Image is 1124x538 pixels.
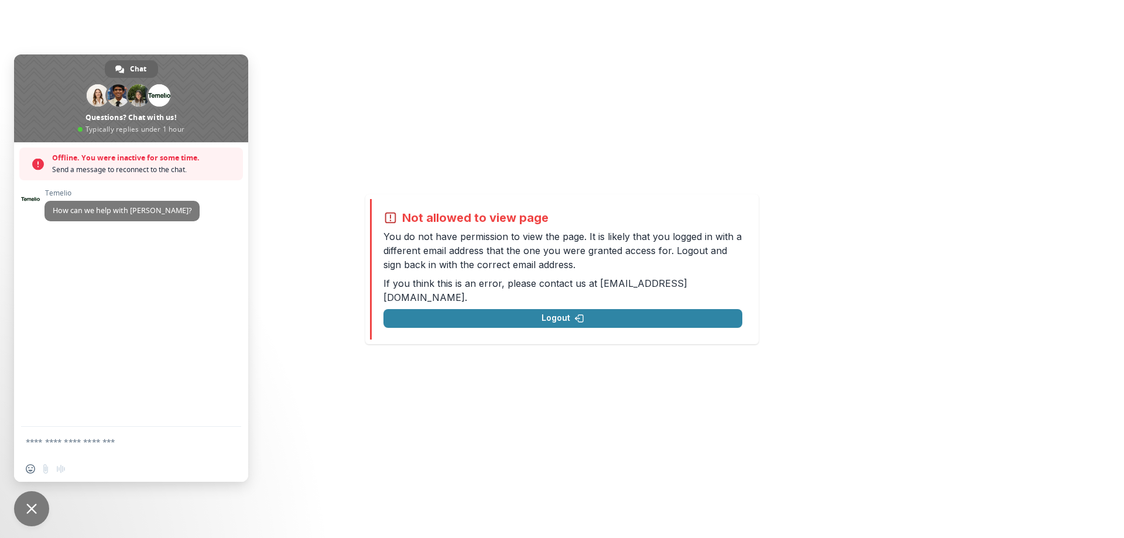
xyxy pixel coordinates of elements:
[26,464,35,474] span: Insert an emoji
[383,229,742,272] p: You do not have permission to view the page. It is likely that you logged in with a different ema...
[383,309,742,328] button: Logout
[105,60,158,78] a: Chat
[130,60,146,78] span: Chat
[383,277,687,303] a: [EMAIL_ADDRESS][DOMAIN_NAME]
[383,276,742,304] p: If you think this is an error, please contact us at .
[52,164,237,176] span: Send a message to reconnect to the chat.
[44,189,200,197] span: Temelio
[26,427,213,456] textarea: Compose your message...
[402,211,549,225] h2: Not allowed to view page
[52,152,237,164] span: Offline. You were inactive for some time.
[53,205,191,215] span: How can we help with [PERSON_NAME]?
[14,491,49,526] a: Close chat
